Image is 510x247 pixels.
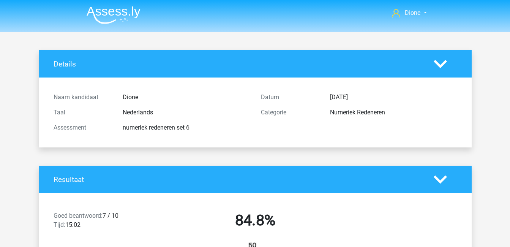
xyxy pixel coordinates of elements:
a: Dione [389,8,429,17]
h2: 84.8% [157,211,353,230]
div: numeriek redeneren set 6 [117,123,255,132]
h4: Details [54,60,422,68]
span: Goed beantwoord: [54,212,103,219]
span: Tijd: [54,221,65,228]
img: Assessly [87,6,141,24]
div: Assessment [48,123,117,132]
div: Categorie [255,108,324,117]
div: Nederlands [117,108,255,117]
h4: Resultaat [54,175,422,184]
div: [DATE] [324,93,463,102]
div: 7 / 10 15:02 [48,211,152,233]
div: Dione [117,93,255,102]
div: Taal [48,108,117,117]
div: Naam kandidaat [48,93,117,102]
div: Numeriek Redeneren [324,108,463,117]
span: Dione [405,9,420,16]
div: Datum [255,93,324,102]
